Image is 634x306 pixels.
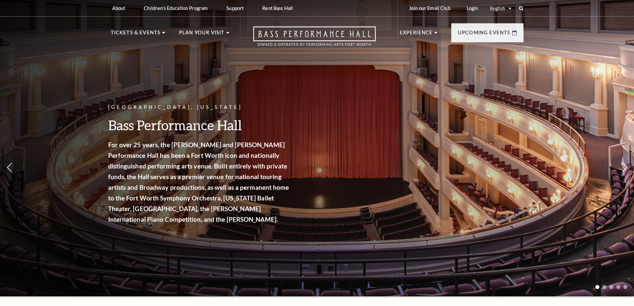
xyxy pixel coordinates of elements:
[111,29,161,41] p: Tickets & Events
[108,103,291,112] p: [GEOGRAPHIC_DATA], [US_STATE]
[226,5,244,11] p: Support
[179,29,225,41] p: Plan Your Visit
[400,29,433,41] p: Experience
[262,5,293,11] p: Rent Bass Hall
[489,5,513,12] select: Select:
[458,29,511,41] p: Upcoming Events
[112,5,125,11] p: About
[108,141,289,223] strong: For over 25 years, the [PERSON_NAME] and [PERSON_NAME] Performance Hall has been a Fort Worth ico...
[144,5,208,11] p: Children's Education Program
[108,117,291,134] h3: Bass Performance Hall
